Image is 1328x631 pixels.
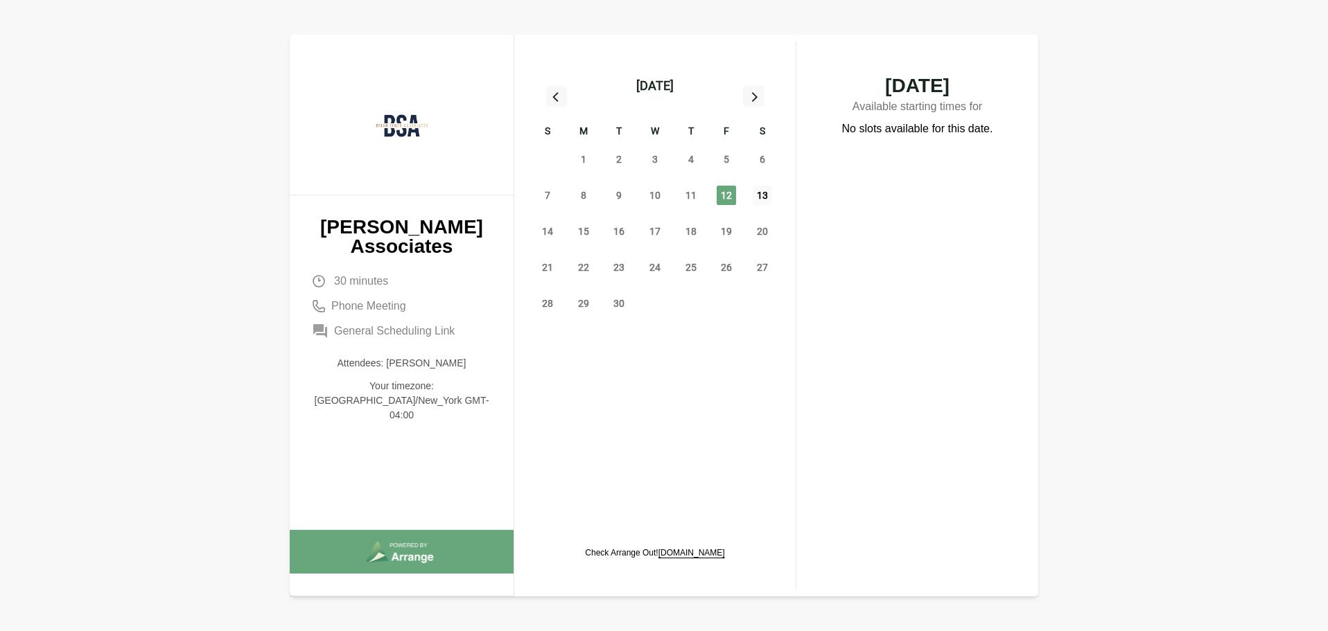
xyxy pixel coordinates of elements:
span: Tuesday, September 16, 2025 [609,222,629,241]
p: Your timezone: [GEOGRAPHIC_DATA]/New_York GMT-04:00 [312,379,491,423]
span: Monday, September 29, 2025 [574,294,593,313]
span: Sunday, September 7, 2025 [538,186,557,205]
p: Check Arrange Out! [585,547,724,558]
span: Wednesday, September 17, 2025 [645,222,665,241]
span: Tuesday, September 23, 2025 [609,258,629,277]
span: Saturday, September 6, 2025 [753,150,772,169]
span: Monday, September 8, 2025 [574,186,593,205]
span: 30 minutes [334,273,388,290]
p: Available starting times for [824,96,1011,121]
span: Tuesday, September 2, 2025 [609,150,629,169]
span: Wednesday, September 3, 2025 [645,150,665,169]
span: Saturday, September 27, 2025 [753,258,772,277]
span: Thursday, September 11, 2025 [681,186,701,205]
span: Saturday, September 13, 2025 [753,186,772,205]
span: Wednesday, September 24, 2025 [645,258,665,277]
span: Tuesday, September 9, 2025 [609,186,629,205]
p: No slots available for this date. [842,121,993,137]
div: T [673,123,709,141]
span: Sunday, September 28, 2025 [538,294,557,313]
div: S [744,123,780,141]
span: Monday, September 1, 2025 [574,150,593,169]
p: [PERSON_NAME] Associates [312,217,491,256]
span: Friday, September 12, 2025 [717,186,736,205]
div: T [601,123,637,141]
div: S [530,123,566,141]
span: Wednesday, September 10, 2025 [645,186,665,205]
span: Friday, September 5, 2025 [717,150,736,169]
p: Attendees: [PERSON_NAME] [312,356,491,371]
span: General Scheduling Link [334,323,455,339]
span: Sunday, September 21, 2025 [538,258,557,277]
span: [DATE] [824,76,1011,96]
div: W [637,123,673,141]
span: Friday, September 19, 2025 [717,222,736,241]
span: Thursday, September 25, 2025 [681,258,701,277]
span: Thursday, September 18, 2025 [681,222,701,241]
span: Monday, September 15, 2025 [574,222,593,241]
span: Sunday, September 14, 2025 [538,222,557,241]
span: Thursday, September 4, 2025 [681,150,701,169]
div: F [709,123,745,141]
a: [DOMAIN_NAME] [658,548,725,558]
div: [DATE] [636,76,674,96]
span: Tuesday, September 30, 2025 [609,294,629,313]
span: Phone Meeting [331,298,406,314]
span: Monday, September 22, 2025 [574,258,593,277]
span: Friday, September 26, 2025 [717,258,736,277]
span: Saturday, September 20, 2025 [753,222,772,241]
div: M [566,123,602,141]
